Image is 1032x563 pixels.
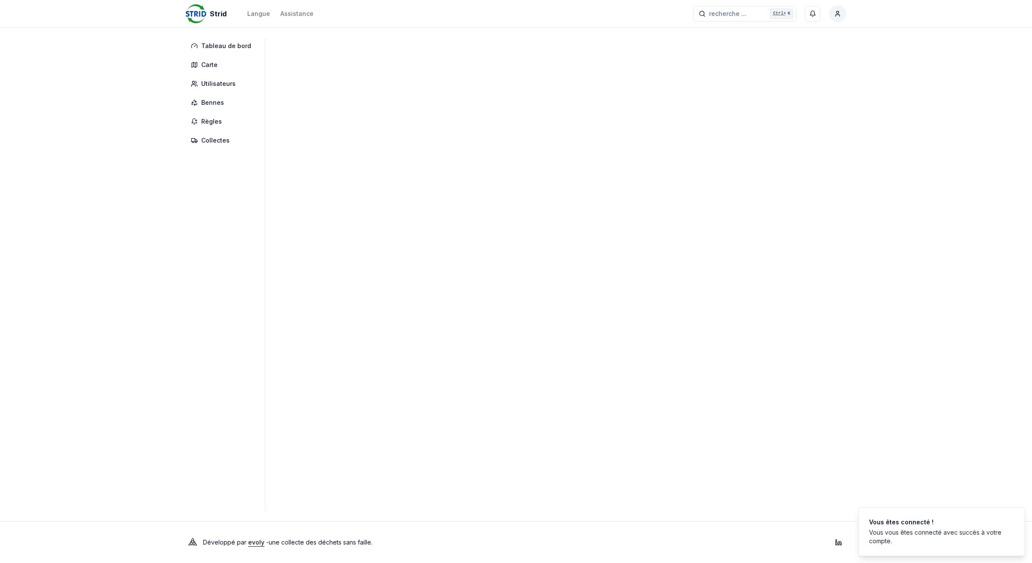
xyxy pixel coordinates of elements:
[201,136,230,145] span: Collectes
[186,133,260,148] a: Collectes
[186,38,260,54] a: Tableau de bord
[693,6,796,21] button: recherche ...Ctrl+K
[210,9,227,19] span: Strid
[201,98,224,107] span: Bennes
[869,528,1011,545] div: Vous vous êtes connecté avec succès à votre compte.
[186,95,260,110] a: Bennes
[709,9,746,18] span: recherche ...
[247,9,270,19] button: Langue
[247,9,270,18] div: Langue
[869,518,1011,526] div: Vous êtes connecté !
[201,79,236,88] span: Utilisateurs
[186,76,260,91] a: Utilisateurs
[186,9,230,19] a: Strid
[203,536,372,548] p: Développé par - une collecte des déchets sans faille .
[186,3,206,24] img: Strid Logo
[201,117,222,126] span: Règles
[201,42,251,50] span: Tableau de bord
[186,57,260,73] a: Carte
[186,114,260,129] a: Règles
[201,61,218,69] span: Carte
[280,9,313,19] a: Assistance
[248,539,264,546] a: evoly
[186,536,200,549] img: Evoly Logo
